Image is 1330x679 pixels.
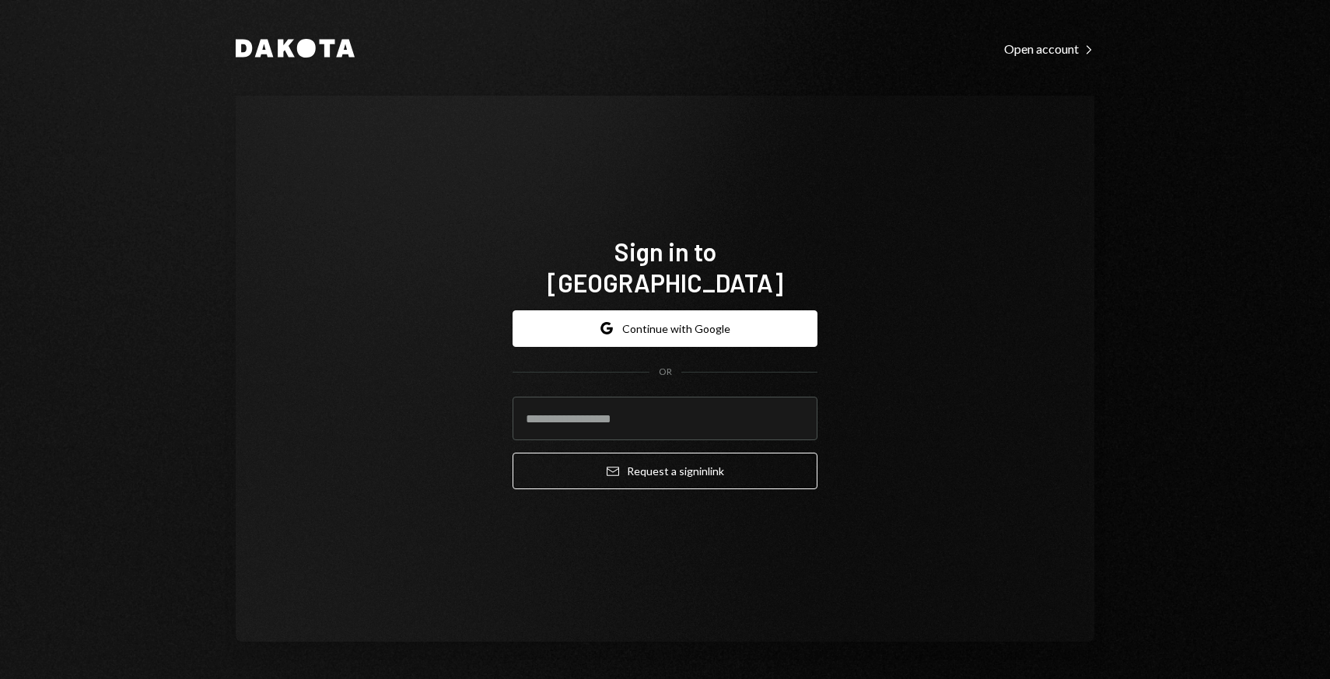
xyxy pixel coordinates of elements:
div: OR [659,366,672,379]
h1: Sign in to [GEOGRAPHIC_DATA] [513,236,817,298]
a: Open account [1004,40,1094,57]
button: Request a signinlink [513,453,817,489]
button: Continue with Google [513,310,817,347]
div: Open account [1004,41,1094,57]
